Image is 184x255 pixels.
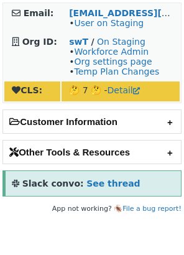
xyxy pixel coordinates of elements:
[22,178,84,188] strong: Slack convo:
[122,205,182,213] a: File a bug report!
[86,178,140,188] a: See thread
[91,37,94,47] strong: /
[3,141,181,164] h2: Other Tools & Resources
[74,47,149,57] a: Workforce Admin
[24,8,54,18] strong: Email:
[74,67,159,76] a: Temp Plan Changes
[74,57,152,67] a: Org settings page
[12,85,42,95] strong: CLS:
[97,37,145,47] a: On Staging
[3,110,181,133] h2: Customer Information
[74,18,144,28] a: User on Staging
[2,203,182,215] footer: App not working? 🪳
[108,85,140,95] a: Detail
[69,37,88,47] a: swT
[62,81,180,101] td: 🤔 7 🤔 -
[69,18,144,28] span: •
[22,37,57,47] strong: Org ID:
[69,47,159,76] span: • • •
